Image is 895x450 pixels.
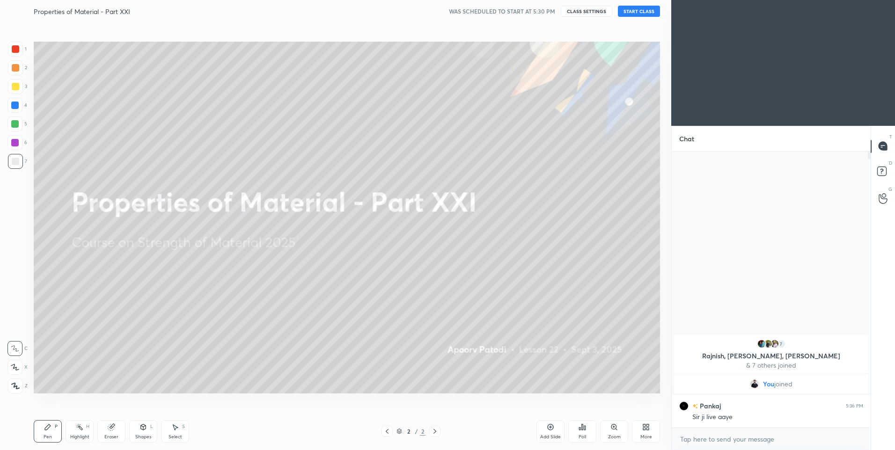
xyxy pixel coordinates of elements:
div: Shapes [135,435,151,439]
p: D [889,160,892,167]
div: Eraser [104,435,118,439]
div: 2 [420,427,425,435]
p: T [889,133,892,140]
div: P [55,424,58,429]
div: Poll [579,435,586,439]
div: 5:36 PM [846,403,863,408]
img: no-rating-badge.077c3623.svg [692,404,698,409]
div: Pen [44,435,52,439]
div: 1 [8,42,27,57]
span: You [763,380,774,388]
img: b85ef000e20047b0a410e600e28f0247.15690187_3 [770,339,779,348]
div: Select [169,435,182,439]
div: Sir ji live aaye [692,413,863,422]
div: S [182,424,185,429]
img: 3 [757,339,766,348]
p: G [888,186,892,193]
div: L [150,424,153,429]
div: 4 [7,98,27,113]
div: 3 [8,79,27,94]
div: Highlight [70,435,89,439]
div: grid [672,334,871,428]
div: X [7,360,28,375]
div: H [86,424,89,429]
img: 028813a5328843dba5b1b8c46882d55e.jpg [679,401,689,410]
div: / [415,428,418,434]
div: 2 [8,60,27,75]
p: & 7 others joined [680,362,863,369]
div: 5 [7,116,27,131]
div: Z [8,378,28,393]
span: joined [774,380,792,388]
p: Rajnish, [PERSON_NAME], [PERSON_NAME] [680,352,863,360]
div: 7 [8,154,27,169]
button: CLASS SETTINGS [561,6,612,17]
div: Zoom [608,435,621,439]
h4: Properties of Material - Part XXI [34,7,130,16]
div: 2 [404,428,413,434]
button: START CLASS [618,6,660,17]
img: b2b929bb3ee94a3c9d113740ffa956c2.jpg [763,339,773,348]
div: More [640,435,652,439]
h5: WAS SCHEDULED TO START AT 5:30 PM [449,7,555,15]
img: 3a38f146e3464b03b24dd93f76ec5ac5.jpg [750,379,759,389]
p: Chat [672,126,702,151]
div: Add Slide [540,435,561,439]
div: C [7,341,28,356]
div: 6 [7,135,27,150]
div: 7 [777,339,786,348]
h6: Pankaj [698,401,721,411]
